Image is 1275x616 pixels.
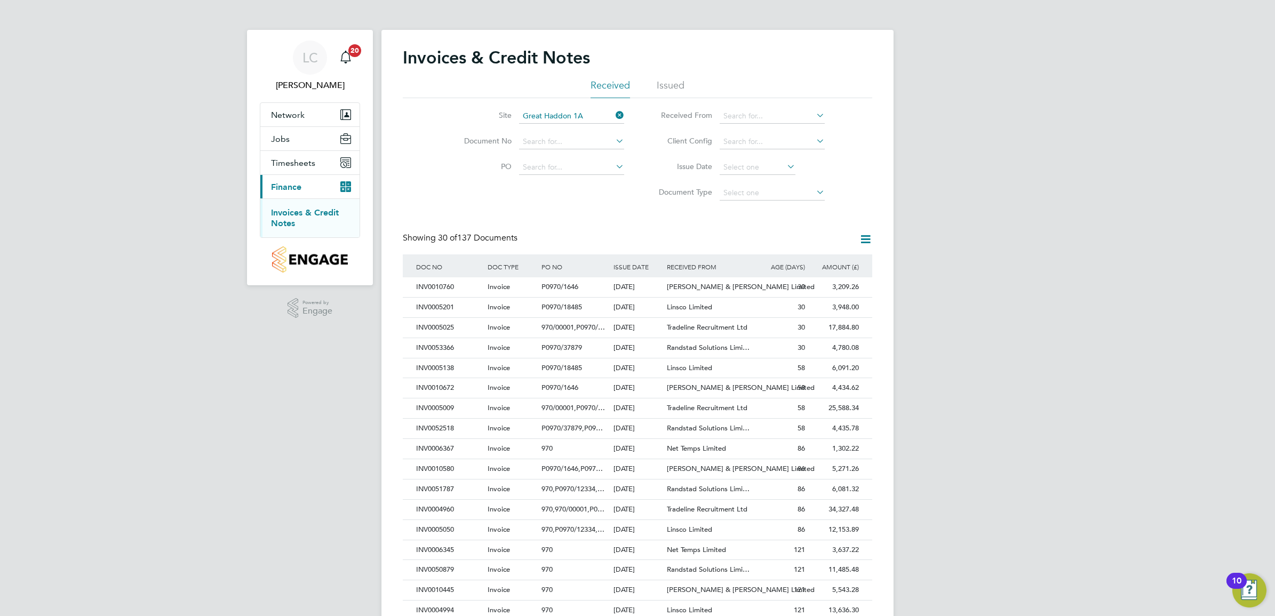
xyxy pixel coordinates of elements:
div: INV0005050 [413,520,485,540]
div: [DATE] [611,277,665,297]
input: Select one [720,186,825,201]
span: Invoice [488,585,510,594]
div: 6,081.32 [808,479,862,499]
span: Tradeline Recruitment Ltd [667,403,747,412]
span: 30 [798,323,805,332]
span: 58 [798,363,805,372]
div: RECEIVED FROM [664,254,754,279]
div: 4,780.08 [808,338,862,358]
div: Finance [260,198,360,237]
a: Invoices & Credit Notes [271,207,339,228]
div: [DATE] [611,479,665,499]
div: 6,091.20 [808,358,862,378]
span: Randstad Solutions Limi… [667,484,750,493]
span: Network [271,110,305,120]
span: 970,P0970/12334,… [541,484,604,493]
div: 1,302.22 [808,439,862,459]
div: INV0050879 [413,560,485,580]
div: [DATE] [611,298,665,317]
span: P0970/18485 [541,363,582,372]
span: Invoice [488,302,510,311]
button: Jobs [260,127,360,150]
span: Timesheets [271,158,315,168]
span: [PERSON_NAME] & [PERSON_NAME] Limited [667,282,815,291]
div: INV0051787 [413,479,485,499]
input: Select one [720,160,795,175]
div: AGE (DAYS) [754,254,808,279]
span: LC [302,51,318,65]
span: Net Temps Limited [667,444,726,453]
div: [DATE] [611,459,665,479]
span: Invoice [488,565,510,574]
div: [DATE] [611,580,665,600]
div: INV0010445 [413,580,485,600]
div: AMOUNT (£) [808,254,862,279]
div: [DATE] [611,439,665,459]
span: Invoice [488,423,510,433]
span: Invoice [488,403,510,412]
div: INV0005009 [413,398,485,418]
span: [PERSON_NAME] & [PERSON_NAME] Limited [667,464,815,473]
div: PO NO [539,254,610,279]
span: P0970/1646 [541,383,578,392]
span: 58 [798,383,805,392]
li: Received [591,79,630,98]
span: Invoice [488,363,510,372]
div: 10 [1232,581,1241,595]
span: 30 [798,282,805,291]
a: Go to home page [260,246,360,273]
div: 12,153.89 [808,520,862,540]
div: 4,435.78 [808,419,862,438]
span: 30 [798,343,805,352]
span: Randstad Solutions Limi… [667,343,750,352]
img: countryside-properties-logo-retina.png [272,246,347,273]
div: [DATE] [611,500,665,519]
span: 86 [798,464,805,473]
div: [DATE] [611,520,665,540]
span: P0970/37879 [541,343,582,352]
span: 20 [348,44,361,57]
span: Powered by [302,298,332,307]
span: Luke Collins [260,79,360,92]
h2: Invoices & Credit Notes [403,47,590,68]
label: Client Config [651,136,712,146]
span: 970,P0970/12334,… [541,525,604,534]
span: Linsco Limited [667,302,712,311]
span: Invoice [488,444,510,453]
span: Invoice [488,343,510,352]
span: 970/00001,P0970/… [541,403,605,412]
span: [PERSON_NAME] & [PERSON_NAME] Limited [667,585,815,594]
span: Invoice [488,383,510,392]
span: 58 [798,403,805,412]
button: Finance [260,175,360,198]
span: Net Temps Limited [667,545,726,554]
div: DOC NO [413,254,485,279]
span: Invoice [488,484,510,493]
button: Network [260,103,360,126]
span: 970 [541,585,553,594]
label: Received From [651,110,712,120]
span: Tradeline Recruitment Ltd [667,505,747,514]
span: P0970/37879,P09… [541,423,603,433]
button: Open Resource Center, 10 new notifications [1232,573,1266,607]
input: Search for... [519,109,624,124]
span: 121 [794,605,805,614]
div: ISSUE DATE [611,254,665,279]
div: INV0006345 [413,540,485,560]
span: Invoice [488,323,510,332]
span: Invoice [488,525,510,534]
div: 11,485.48 [808,560,862,580]
div: 5,543.28 [808,580,862,600]
input: Search for... [519,160,624,175]
span: 121 [794,565,805,574]
span: P0970/1646,P097… [541,464,603,473]
div: INV0010760 [413,277,485,297]
span: [PERSON_NAME] & [PERSON_NAME] Limited [667,383,815,392]
div: 17,884.80 [808,318,862,338]
div: 3,948.00 [808,298,862,317]
span: P0970/18485 [541,302,582,311]
input: Search for... [519,134,624,149]
span: 970,970/00001,P0… [541,505,604,514]
span: 137 Documents [438,233,517,243]
div: INV0005138 [413,358,485,378]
